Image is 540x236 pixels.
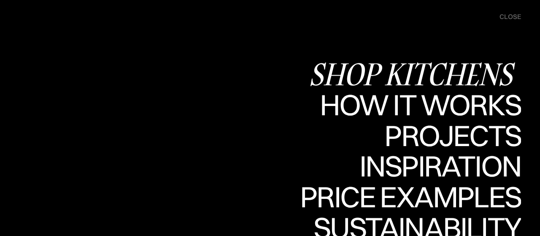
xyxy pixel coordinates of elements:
[309,59,521,90] a: Shop Kitchens
[348,181,521,210] div: Inspiration
[348,151,521,181] div: Inspiration
[491,8,521,25] div: menu
[384,150,521,180] div: Projects
[384,121,521,150] div: Projects
[318,119,521,149] div: How it works
[300,182,521,212] div: Price examples
[300,182,521,213] a: Price examplesPrice examples
[309,59,521,89] div: Shop Kitchens
[384,121,521,152] a: ProjectsProjects
[499,12,521,22] div: close
[318,90,521,121] a: How it worksHow it works
[318,90,521,119] div: How it works
[348,151,521,182] a: InspirationInspiration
